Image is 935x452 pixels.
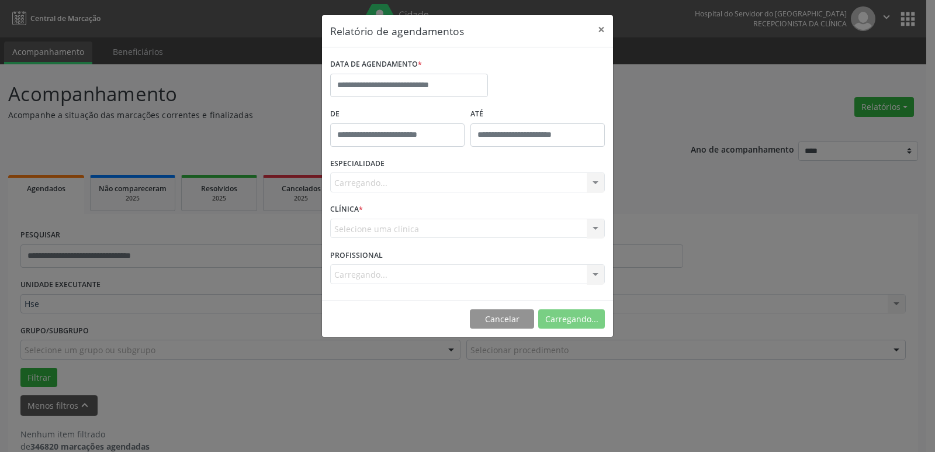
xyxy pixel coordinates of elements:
label: De [330,105,465,123]
label: ESPECIALIDADE [330,155,385,173]
button: Cancelar [470,309,534,329]
button: Carregando... [538,309,605,329]
label: ATÉ [470,105,605,123]
label: PROFISSIONAL [330,246,383,264]
h5: Relatório de agendamentos [330,23,464,39]
button: Close [590,15,613,44]
label: DATA DE AGENDAMENTO [330,56,422,74]
label: CLÍNICA [330,201,363,219]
